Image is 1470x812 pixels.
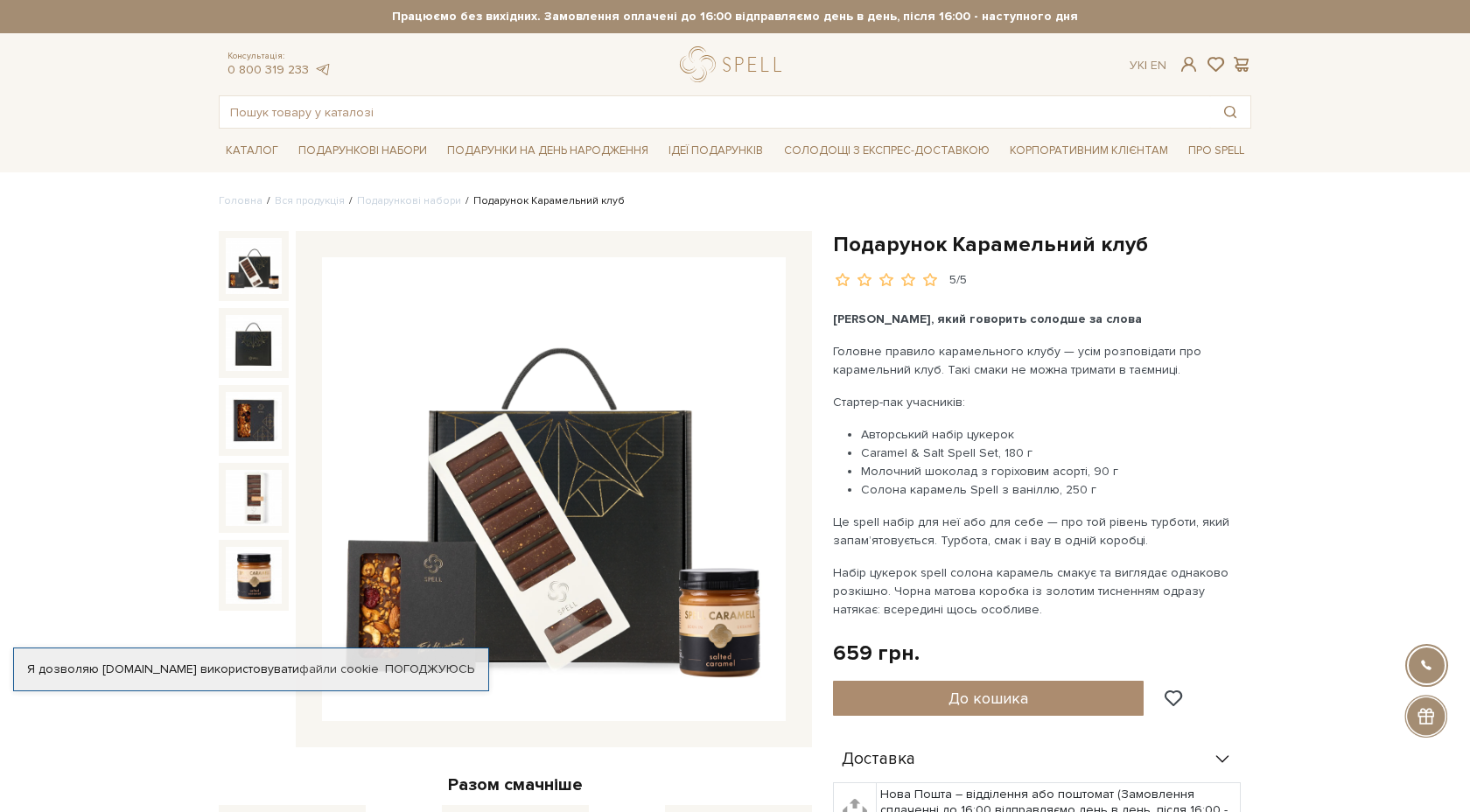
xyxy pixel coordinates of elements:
[313,62,331,77] a: telegram
[833,393,1243,411] p: Стартер-пак учасників:
[1130,58,1166,73] div: Ук
[227,62,309,77] a: 0 800 319 233
[1181,137,1251,164] a: Про Spell
[226,470,282,526] img: Подарунок Карамельний клуб
[661,137,770,164] a: Ідеї подарунків
[861,444,1243,462] li: Caramel & Salt Spell Set, 180 г
[357,194,461,207] a: Подарункові набори
[861,425,1243,444] li: Авторський набір цукерок
[226,547,282,603] img: Подарунок Карамельний клуб
[833,640,920,667] div: 659 грн.
[226,315,282,371] img: Подарунок Карамельний клуб
[299,661,379,676] a: файли cookie
[949,272,967,289] div: 5/5
[385,661,474,677] a: Погоджуюсь
[14,661,488,677] div: Я дозволяю [DOMAIN_NAME] використовувати
[291,137,434,164] a: Подарункові набори
[219,194,262,207] a: Головна
[1144,58,1147,73] span: |
[1210,96,1250,128] button: Пошук товару у каталозі
[833,231,1251,258] h1: Подарунок Карамельний клуб
[1003,137,1175,164] a: Корпоративним клієнтам
[1151,58,1166,73] a: En
[842,752,915,767] span: Доставка
[861,480,1243,499] li: Солона карамель Spell з ваніллю, 250 г
[322,257,786,721] img: Подарунок Карамельний клуб
[440,137,655,164] a: Подарунки на День народження
[777,136,997,165] a: Солодощі з експрес-доставкою
[275,194,345,207] a: Вся продукція
[833,342,1243,379] p: Головне правило карамельного клубу — усім розповідати про карамельний клуб. Такі смаки не можна т...
[220,96,1210,128] input: Пошук товару у каталозі
[219,137,285,164] a: Каталог
[226,392,282,448] img: Подарунок Карамельний клуб
[833,513,1243,549] p: Це spell набір для неї або для себе — про той рівень турботи, який запам’ятовується. Турбота, сма...
[861,462,1243,480] li: Молочний шоколад з горіховим асорті, 90 г
[833,563,1243,619] p: Набір цукерок spell солона карамель смакує та виглядає однаково розкішно. Чорна матова коробка із...
[948,689,1028,708] span: До кошика
[461,193,625,209] li: Подарунок Карамельний клуб
[833,311,1142,326] b: [PERSON_NAME], який говорить солодше за слова
[227,51,331,62] span: Консультація:
[219,773,812,796] div: Разом смачніше
[219,9,1251,24] strong: Працюємо без вихідних. Замовлення оплачені до 16:00 відправляємо день в день, після 16:00 - насту...
[680,46,789,82] a: logo
[226,238,282,294] img: Подарунок Карамельний клуб
[833,681,1144,716] button: До кошика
